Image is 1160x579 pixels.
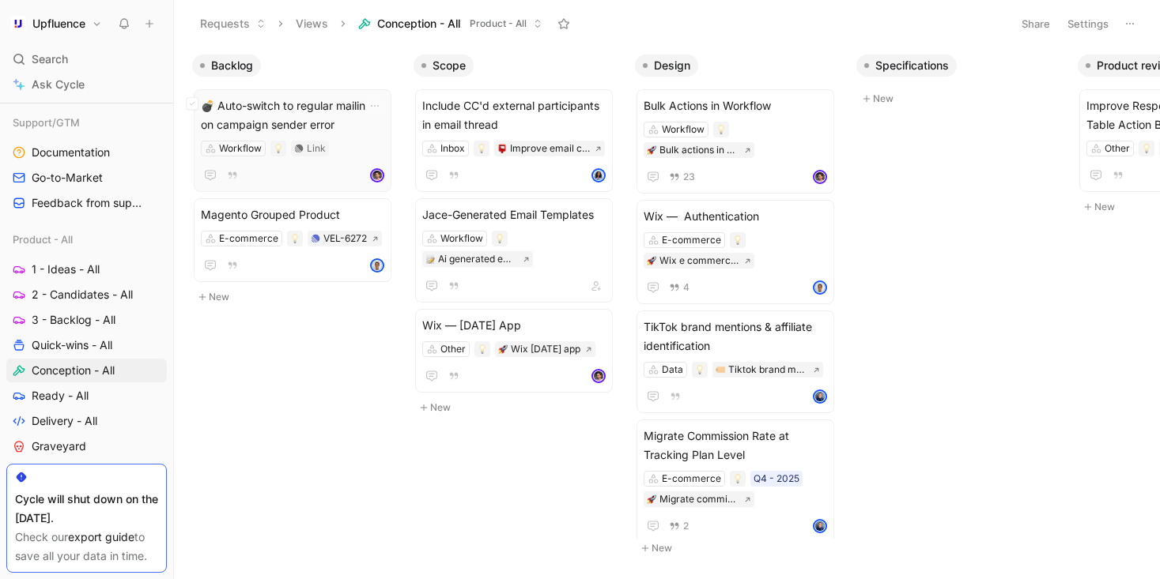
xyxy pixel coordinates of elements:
[433,58,466,73] span: Scope
[415,89,613,192] a: Include CC'd external participants in email threadInbox📮Improve email cc in copy managementavatar
[13,231,73,247] span: Product - All
[1105,141,1130,156] div: Other
[438,251,518,267] div: Ai generated email templates
[511,341,580,357] div: Wix [DATE] app
[856,89,1065,108] button: New
[6,359,167,382] a: Conception - All
[730,471,746,487] div: 💡
[274,144,283,153] img: 💡
[635,55,698,77] button: Design
[666,517,692,535] button: 2
[201,96,384,134] span: 💣 Auto-switch to regular mailing on campaign sender error
[662,471,721,487] div: E-commerce
[495,234,504,243] img: 💡
[875,58,949,73] span: Specifications
[635,539,844,558] button: New
[192,288,401,306] button: New
[32,17,85,31] h1: Upfluence
[6,111,167,215] div: Support/GTMDocumentationGo-to-MarketFeedback from support
[323,231,367,246] div: VEL-6272
[1139,141,1154,156] div: 💡
[193,12,273,36] button: Requests
[1142,144,1151,153] img: 💡
[644,207,827,226] span: Wix — Authentication
[644,318,827,355] span: TikTok brand mentions & affiliate identification
[474,141,489,156] div: 💡
[6,333,167,357] a: Quick-wins - All
[629,47,850,566] div: DesignNew
[415,198,613,303] a: Jace-Generated Email TemplatesWorkflow📝Ai generated email templates
[6,308,167,332] a: 3 - Backlog - All
[6,384,167,408] a: Ready - All
[647,494,656,504] img: 🚀
[15,528,158,566] div: Check our to save all your data in time.
[733,474,742,483] img: 💡
[637,419,834,543] a: Migrate Commission Rate at Tracking Plan LevelE-commerceQ4 - 2025🚀Migrate commission rate at trac...
[372,170,383,181] img: avatar
[32,75,85,94] span: Ask Cycle
[814,391,826,402] img: avatar
[659,142,739,158] div: Bulk actions in workflow
[422,96,606,134] span: Include CC'd external participants in email thread
[68,530,134,543] a: export guide
[644,427,827,464] span: Migrate Commission Rate at Tracking Plan Level
[6,283,167,306] a: 2 - Candidates - All
[637,310,834,413] a: TikTok brand mentions & affiliate identificationData🏷️Tiktok brand mentions and affiliate identif...
[32,170,103,186] span: Go-to-Market
[10,16,26,32] img: Upfluence
[666,279,693,296] button: 4
[6,166,167,190] a: Go-to-Market
[644,96,827,115] span: Bulk Actions in Workflow
[6,141,167,164] a: Documentation
[6,409,167,433] a: Delivery - All
[510,141,590,156] div: Improve email cc in copy management
[13,115,80,130] span: Support/GTM
[1015,13,1057,35] button: Share
[814,171,826,182] img: avatar
[683,172,695,182] span: 23
[15,490,158,528] div: Cycle will shut down on the [DATE].
[478,344,487,354] img: 💡
[492,231,508,246] div: 💡
[683,283,690,292] span: 4
[32,195,145,211] span: Feedback from support
[662,122,705,137] div: Workflow
[814,282,826,293] img: avatar
[659,253,739,269] div: Wix e commerce integration
[713,122,729,137] div: 💡
[422,205,606,224] span: Jace-Generated Email Templates
[728,362,808,378] div: Tiktok brand mentions and affiliate identification
[186,47,407,314] div: BacklogNew
[695,365,705,374] img: 💡
[422,316,606,335] span: Wix — [DATE] App
[850,47,1071,116] div: SpecificationsNew
[32,145,110,160] span: Documentation
[425,254,435,264] img: 📝
[683,521,689,531] span: 2
[32,312,115,328] span: 3 - Backlog - All
[593,370,604,382] img: avatar
[414,55,474,77] button: Scope
[32,337,112,353] span: Quick-wins - All
[6,111,167,134] div: Support/GTM
[32,287,133,303] span: 2 - Candidates - All
[290,234,300,243] img: 💡
[32,261,100,277] span: 1 - Ideas - All
[414,398,622,417] button: New
[6,227,167,251] div: Product - All
[219,231,278,246] div: E-commerce
[440,141,465,156] div: Inbox
[474,341,490,357] div: 💡
[856,55,957,77] button: Specifications
[477,144,486,153] img: 💡
[211,58,253,73] span: Backlog
[287,231,303,246] div: 💡
[1060,13,1116,35] button: Settings
[201,205,384,224] span: Magento Grouped Product
[497,144,507,153] img: 📮
[754,471,799,487] div: Q4 - 2025
[637,89,834,194] a: Bulk Actions in WorkflowWorkflow🚀Bulk actions in workflow23avatar
[6,191,167,215] a: Feedback from support
[6,258,167,281] a: 1 - Ideas - All
[351,12,550,36] button: Conception - AllProduct - All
